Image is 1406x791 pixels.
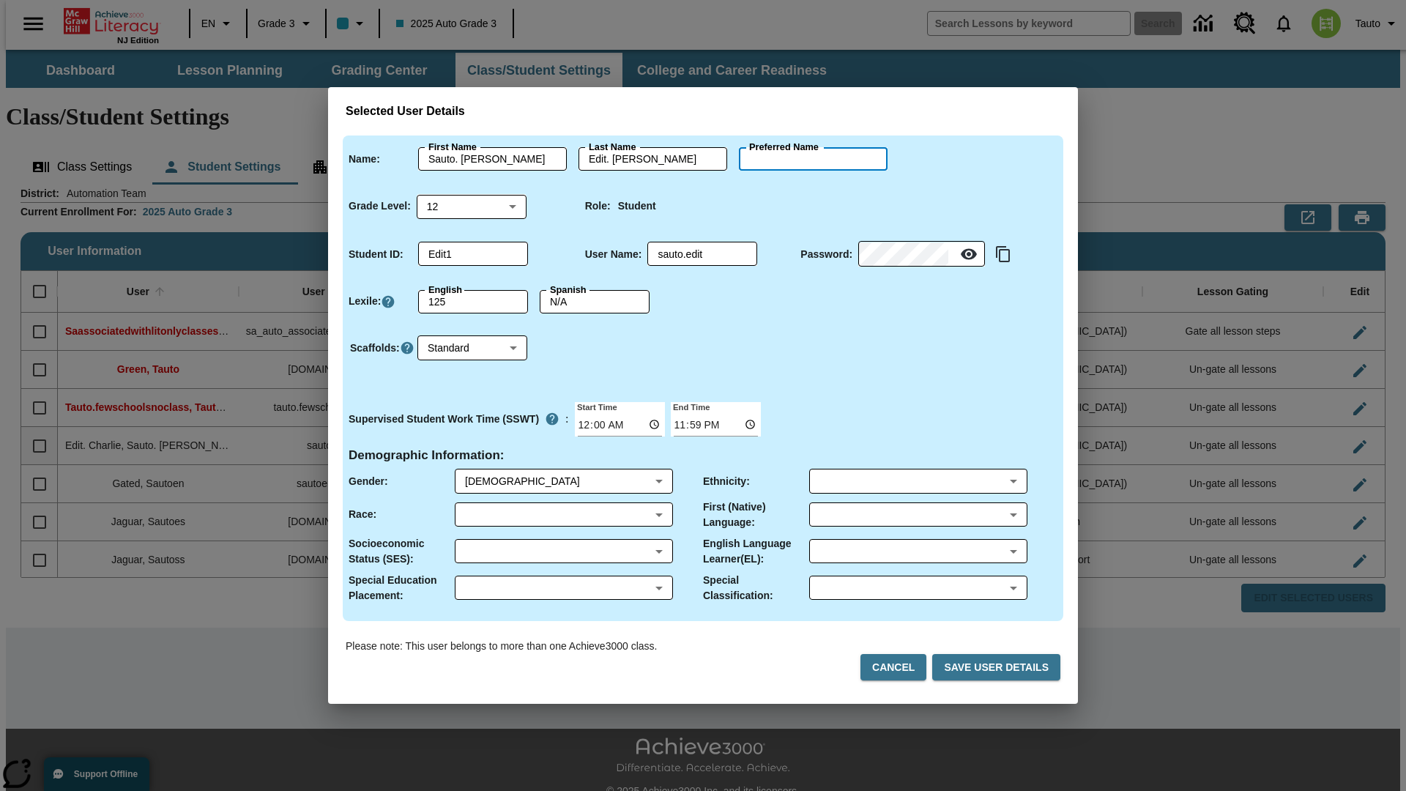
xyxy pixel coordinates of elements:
[585,198,611,214] p: Role :
[418,242,528,266] div: Student ID
[575,401,617,412] label: Start Time
[417,336,527,360] div: Standard
[703,536,809,567] p: English Language Learner(EL) :
[428,283,462,297] label: English
[550,283,587,297] label: Spanish
[350,341,400,356] p: Scaffolds :
[346,105,1060,119] h3: Selected User Details
[417,194,527,218] div: Grade Level
[417,336,527,360] div: Scaffolds
[400,341,414,356] button: Click here to know more about Scaffolds
[585,247,642,262] p: User Name :
[349,536,455,567] p: Socioeconomic Status (SES) :
[349,474,388,489] p: Gender :
[349,406,569,432] div: :
[539,406,565,432] button: Supervised Student Work Time is the timeframe when students can take LevelSet and when lessons ar...
[618,198,656,214] p: Student
[349,294,381,309] p: Lexile :
[428,141,477,154] label: First Name
[703,474,750,489] p: Ethnicity :
[349,448,505,464] h4: Demographic Information :
[991,242,1016,267] button: Copy text to clipboard
[349,198,411,214] p: Grade Level :
[349,507,376,522] p: Race :
[349,247,403,262] p: Student ID :
[346,639,657,654] p: Please note: This user belongs to more than one Achieve3000 class.
[860,654,926,681] button: Cancel
[800,247,852,262] p: Password :
[349,412,539,427] p: Supervised Student Work Time (SSWT)
[349,573,455,604] p: Special Education Placement :
[417,194,527,218] div: 12
[749,141,819,154] label: Preferred Name
[932,654,1060,681] button: Save User Details
[954,239,983,269] button: Reveal Password
[465,474,650,489] div: Male
[858,242,985,267] div: Password
[671,401,710,412] label: End Time
[647,242,757,266] div: User Name
[589,141,636,154] label: Last Name
[703,500,809,530] p: First (Native) Language :
[381,294,395,309] a: Click here to know more about Lexiles, Will open in new tab
[703,573,809,604] p: Special Classification :
[349,152,380,167] p: Name :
